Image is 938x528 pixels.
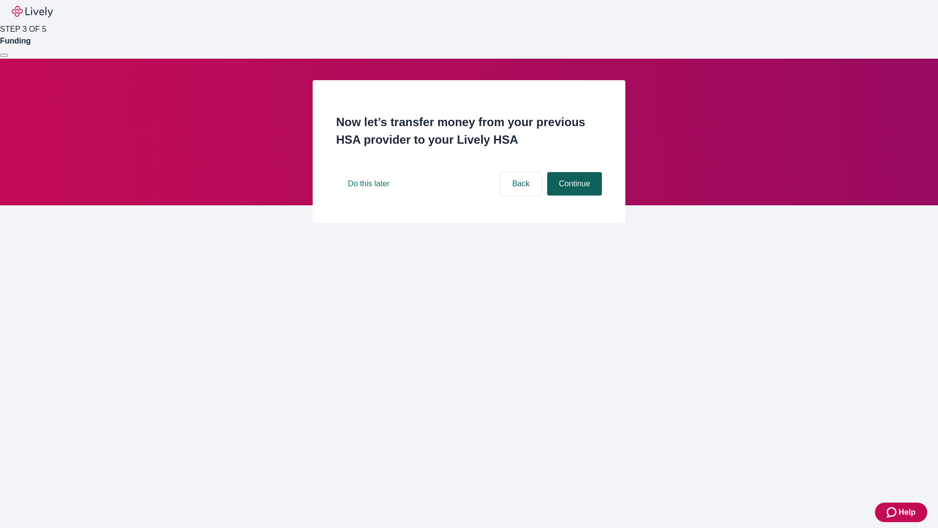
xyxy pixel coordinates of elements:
[336,113,602,149] h2: Now let’s transfer money from your previous HSA provider to your Lively HSA
[898,506,916,518] span: Help
[500,172,541,196] button: Back
[336,172,401,196] button: Do this later
[875,503,927,522] button: Zendesk support iconHelp
[547,172,602,196] button: Continue
[12,6,53,18] img: Lively
[887,506,898,518] svg: Zendesk support icon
